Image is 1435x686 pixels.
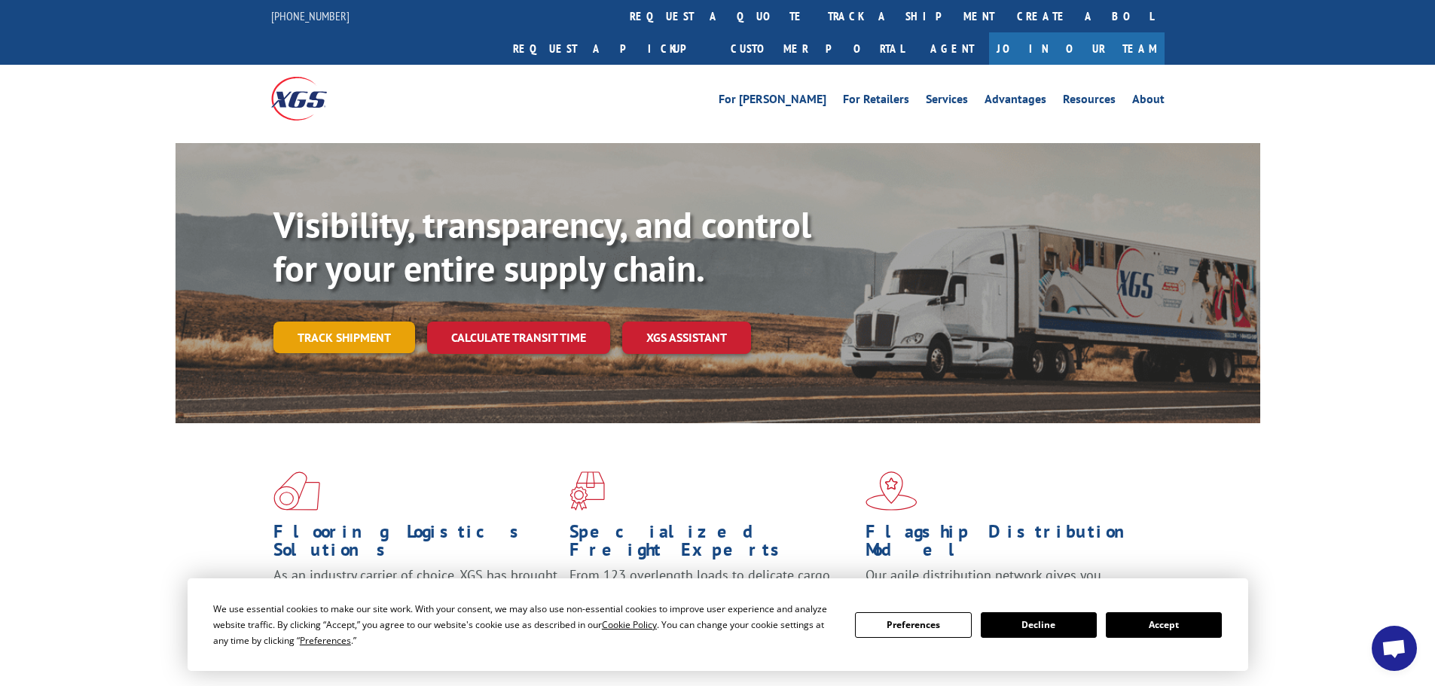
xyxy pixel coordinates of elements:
a: [PHONE_NUMBER] [271,8,350,23]
p: From 123 overlength loads to delicate cargo, our experienced staff knows the best way to move you... [569,566,854,633]
b: Visibility, transparency, and control for your entire supply chain. [273,201,811,291]
a: Open chat [1372,626,1417,671]
a: For [PERSON_NAME] [719,93,826,110]
img: xgs-icon-focused-on-flooring-red [569,471,605,511]
a: Services [926,93,968,110]
button: Decline [981,612,1097,638]
div: Cookie Consent Prompt [188,578,1248,671]
span: Preferences [300,634,351,647]
a: Calculate transit time [427,322,610,354]
a: Customer Portal [719,32,915,65]
button: Preferences [855,612,971,638]
img: xgs-icon-flagship-distribution-model-red [866,471,917,511]
h1: Specialized Freight Experts [569,523,854,566]
a: Resources [1063,93,1116,110]
a: Track shipment [273,322,415,353]
a: Join Our Team [989,32,1165,65]
button: Accept [1106,612,1222,638]
a: Request a pickup [502,32,719,65]
a: XGS ASSISTANT [622,322,751,354]
div: We use essential cookies to make our site work. With your consent, we may also use non-essential ... [213,601,837,648]
a: About [1132,93,1165,110]
a: Advantages [985,93,1046,110]
span: Our agile distribution network gives you nationwide inventory management on demand. [866,566,1143,602]
a: For Retailers [843,93,909,110]
img: xgs-icon-total-supply-chain-intelligence-red [273,471,320,511]
a: Agent [915,32,989,65]
h1: Flagship Distribution Model [866,523,1150,566]
span: Cookie Policy [602,618,657,631]
span: As an industry carrier of choice, XGS has brought innovation and dedication to flooring logistics... [273,566,557,620]
h1: Flooring Logistics Solutions [273,523,558,566]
